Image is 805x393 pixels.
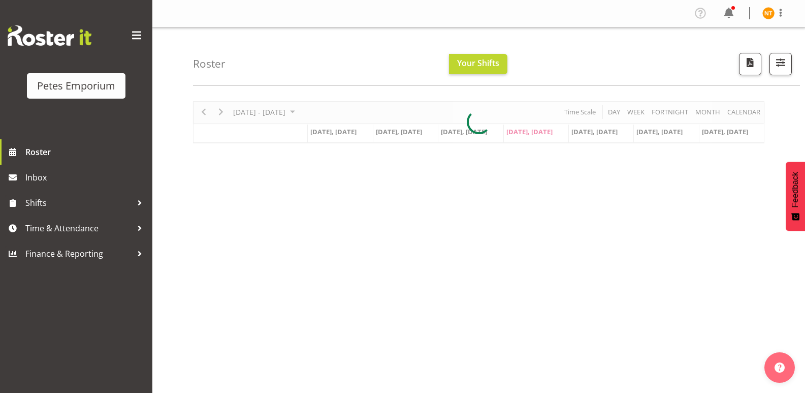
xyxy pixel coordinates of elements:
button: Your Shifts [449,54,507,74]
button: Feedback - Show survey [786,162,805,231]
span: Time & Attendance [25,221,132,236]
div: Petes Emporium [37,78,115,94]
span: Feedback [791,172,800,207]
button: Filter Shifts [769,53,792,75]
span: Roster [25,144,147,160]
img: Rosterit website logo [8,25,91,46]
span: Inbox [25,170,147,185]
h4: Roster [193,58,226,70]
button: Download a PDF of the roster according to the set date range. [739,53,761,75]
img: nicole-thomson8388.jpg [762,7,775,19]
span: Your Shifts [457,57,499,69]
span: Shifts [25,195,132,210]
span: Finance & Reporting [25,246,132,261]
img: help-xxl-2.png [775,362,785,373]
